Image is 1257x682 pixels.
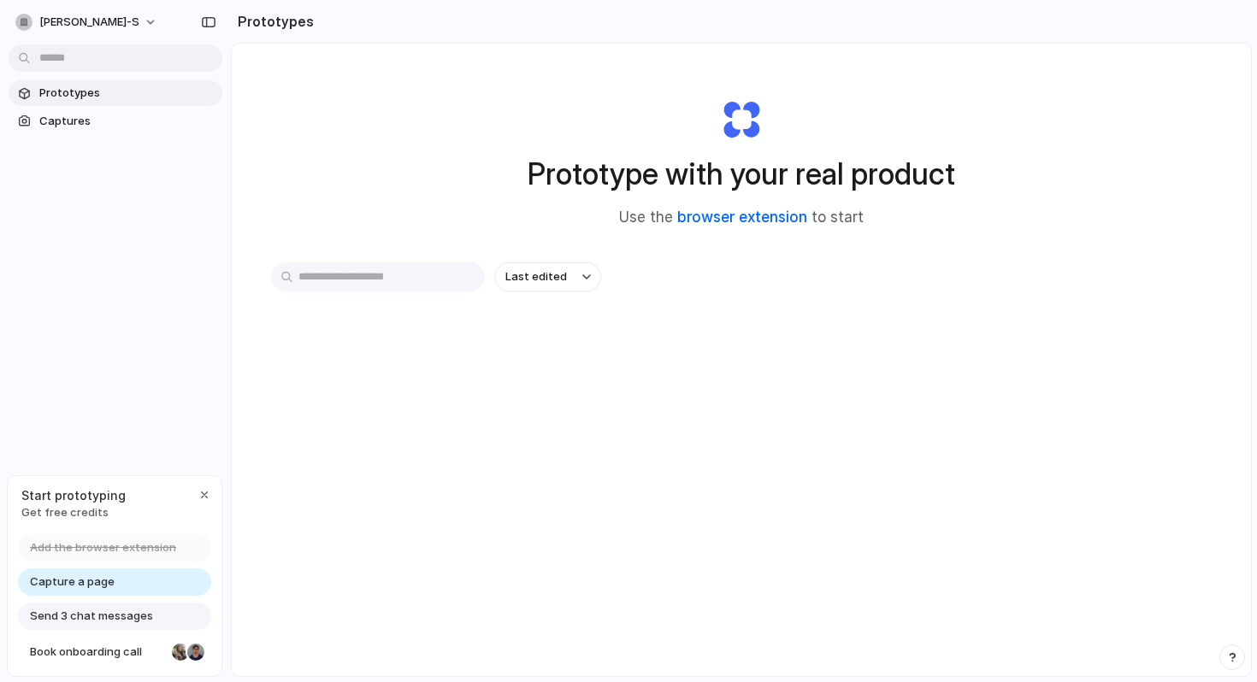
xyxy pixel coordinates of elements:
span: Get free credits [21,504,126,521]
span: [PERSON_NAME]-s [39,14,139,31]
h1: Prototype with your real product [528,151,955,197]
button: Last edited [495,262,601,291]
a: Captures [9,109,222,134]
div: Christian Iacullo [186,642,206,662]
a: browser extension [677,209,807,226]
button: [PERSON_NAME]-s [9,9,166,36]
span: Prototypes [39,85,215,102]
h2: Prototypes [231,11,314,32]
div: Nicole Kubica [170,642,191,662]
a: Book onboarding call [18,638,211,666]
span: Start prototyping [21,486,126,504]
span: Capture a page [30,573,115,591]
span: Book onboarding call [30,644,165,661]
span: Send 3 chat messages [30,608,153,625]
span: Use the to start [619,207,864,229]
a: Prototypes [9,80,222,106]
span: Add the browser extension [30,539,176,556]
span: Last edited [505,268,567,285]
span: Captures [39,113,215,130]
